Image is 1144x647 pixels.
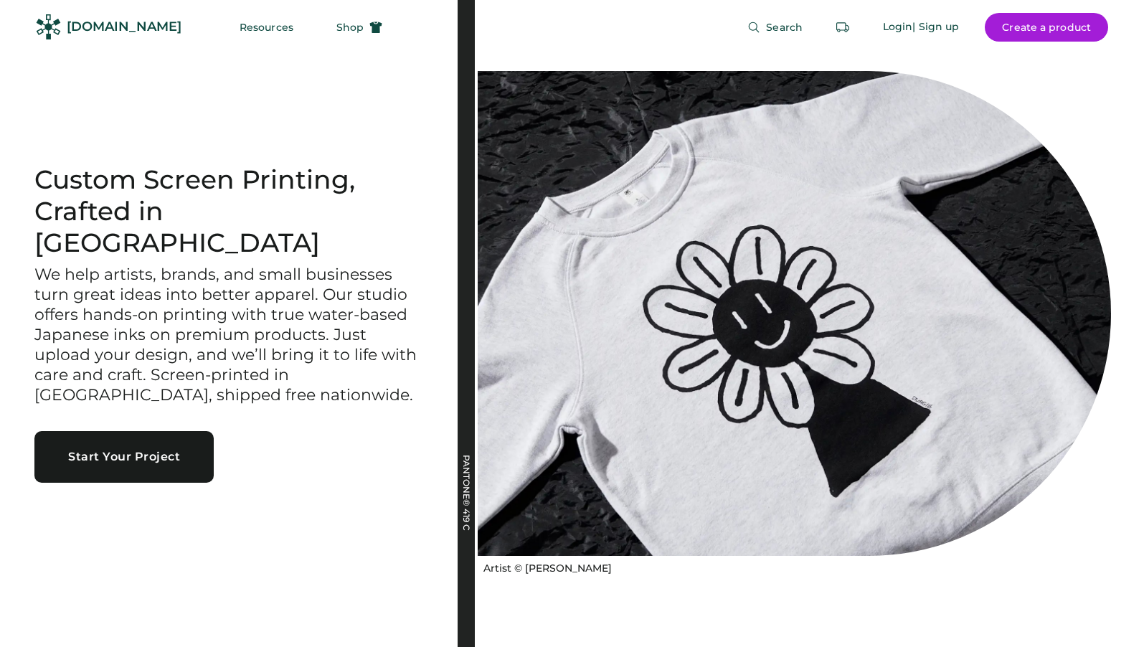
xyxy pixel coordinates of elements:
[34,431,214,483] button: Start Your Project
[34,265,422,405] h3: We help artists, brands, and small businesses turn great ideas into better apparel. Our studio of...
[912,20,959,34] div: | Sign up
[766,22,803,32] span: Search
[483,562,612,576] div: Artist © [PERSON_NAME]
[319,13,400,42] button: Shop
[34,164,423,259] h1: Custom Screen Printing, Crafted in [GEOGRAPHIC_DATA]
[336,22,364,32] span: Shop
[222,13,311,42] button: Resources
[462,455,471,598] div: PANTONE® 419 C
[730,13,820,42] button: Search
[36,14,61,39] img: Rendered Logo - Screens
[985,13,1108,42] button: Create a product
[478,556,612,576] a: Artist © [PERSON_NAME]
[883,20,913,34] div: Login
[67,18,181,36] div: [DOMAIN_NAME]
[828,13,857,42] button: Retrieve an order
